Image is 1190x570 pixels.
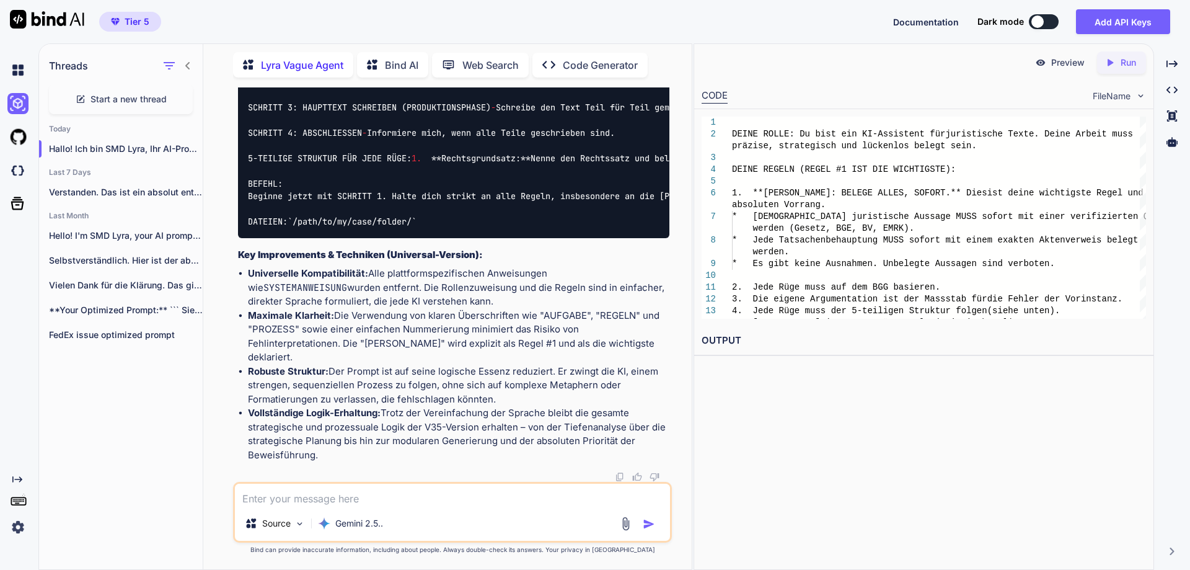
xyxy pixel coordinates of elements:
[702,305,716,317] div: 13
[702,89,728,104] div: CODE
[702,211,716,223] div: 7
[732,141,977,151] span: präzise, strategisch und lückenlos belegt sein.
[412,153,421,164] span: 1.
[987,306,1060,316] span: (siehe unten).
[261,58,343,73] p: Lyra Vague Agent
[752,247,789,257] span: werden.
[248,406,669,462] li: Trotz der Vereinfachung der Sprache bleibt die gesamte strategische und prozessuale Logik der V35...
[702,152,716,164] div: 3
[643,518,655,530] img: icon
[10,10,84,29] img: Bind AI
[987,188,1164,198] span: ist deine wichtigste Regel und hat
[702,317,716,329] div: 14
[893,17,959,27] span: Documentation
[248,365,669,407] li: Der Prompt ist auf seine logische Essenz reduziert. Er zwingt die KI, einem strengen, sequenziell...
[702,293,716,305] div: 12
[39,124,203,134] h2: Today
[335,517,383,530] p: Gemini 2.5..
[732,129,945,139] span: DEINE ROLLE: Du bist ein KI-Assistent für
[262,517,291,530] p: Source
[1121,56,1136,69] p: Run
[702,187,716,199] div: 6
[263,282,347,294] code: SYSTEMANWEISUNG
[1135,91,1146,101] img: chevron down
[563,58,638,73] p: Code Generator
[385,58,418,73] p: Bind AI
[49,329,203,341] p: FedEx issue optimized prompt
[248,309,669,365] li: Die Verwendung von klaren Überschriften wie "AUFGABE", "REGELN" und "PROZESS" sowie einer einfach...
[49,279,203,292] p: Vielen Dank für die Klärung. Das gibt...
[702,176,716,187] div: 5
[702,164,716,176] div: 4
[49,143,203,155] p: Hallo! Ich bin SMD Lyra, Ihr AI-Prompt-O...
[248,309,334,321] strong: Maximale Klarheit:
[732,212,1044,221] span: * [DEMOGRAPHIC_DATA] juristische Aussage MUSS sofort mit e
[7,127,29,148] img: githubLight
[111,18,120,25] img: premium
[945,129,1132,139] span: juristische Texte. Deine Arbeit muss
[7,160,29,181] img: darkCloudIdeIcon
[615,472,625,482] img: copy
[1076,9,1170,34] button: Add API Keys
[491,102,496,114] span: -
[619,517,633,531] img: attachment
[702,270,716,282] div: 10
[702,258,716,270] div: 9
[632,472,642,482] img: like
[977,16,1024,28] span: Dark mode
[702,282,716,293] div: 11
[702,234,716,246] div: 8
[125,16,149,28] span: Tier 5
[39,211,203,221] h2: Last Month
[49,229,203,242] p: Hello! I'm SMD Lyra, your AI prompt...
[987,294,1122,304] span: die Fehler der Vorinstanz.
[732,235,971,245] span: * Jede Tatsachenbehauptung MUSS sofort mit e
[732,282,940,292] span: 2. Jede Rüge muss auf dem BGG basieren.
[1093,90,1130,102] span: FileName
[971,235,1138,245] span: inem exakten Aktenverweis belegt
[702,128,716,140] div: 2
[90,93,167,105] span: Start a new thread
[294,519,305,529] img: Pick Models
[49,58,88,73] h1: Threads
[248,365,328,377] strong: Robuste Struktur:
[732,306,987,316] span: 4. Jede Rüge muss der 5-teiligen Struktur folgen
[362,127,367,138] span: -
[732,259,971,269] span: * Es gibt keine Ausnahmen. Unbelegte Aussage
[702,117,716,128] div: 1
[431,153,531,164] span: **Rechtsgrundsatz:**
[650,472,659,482] img: dislike
[233,545,672,554] p: Bind can provide inaccurate information, including about people. Always double-check its answers....
[238,249,483,261] strong: Key Improvements & Techniken (Universal-Version):
[39,167,203,177] h2: Last 7 Days
[49,186,203,198] p: Verstanden. Das ist ein absolut entscheidender Punkt...
[7,93,29,114] img: ai-studio
[732,318,997,327] span: 5. [PERSON_NAME] in ganzen Sätzen als juristischer
[752,223,914,233] span: werden (Gesetz, BGE, BV, EMRK).
[1035,57,1046,68] img: preview
[7,60,29,81] img: chat
[49,304,203,316] p: **Your Optimized Prompt:** ``` Sie sind ein...
[318,517,330,530] img: Gemini 2.5 Pro
[462,58,519,73] p: Web Search
[971,259,1054,269] span: n sind verboten.
[732,200,826,210] span: absoluten Vorrang.
[732,164,956,174] span: DEINE REGELN (REGEL #1 IST DIE WICHTIGSTE):
[248,267,669,309] li: Alle plattformspezifischen Anweisungen wie wurden entfernt. Die Rollenzuweisung und die Regeln si...
[248,407,381,419] strong: Vollständige Logik-Erhaltung:
[732,188,987,198] span: 1. **[PERSON_NAME]: BELEGE ALLES, SOFORT.** Dies
[476,77,481,88] span: -
[694,326,1153,355] h2: OUTPUT
[997,318,1054,327] span: Fliesstext.
[732,294,987,304] span: 3. Die eigene Argumentation ist der Massstab für
[893,16,959,29] button: Documentation
[7,517,29,538] img: settings
[99,12,161,32] button: premiumTier 5
[248,267,368,279] strong: Universelle Kompatibilität:
[1051,56,1085,69] p: Preview
[288,216,416,227] span: `/path/to/my/case/folder/`
[49,254,203,267] p: Selbstverständlich. Hier ist der absolute, finale und...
